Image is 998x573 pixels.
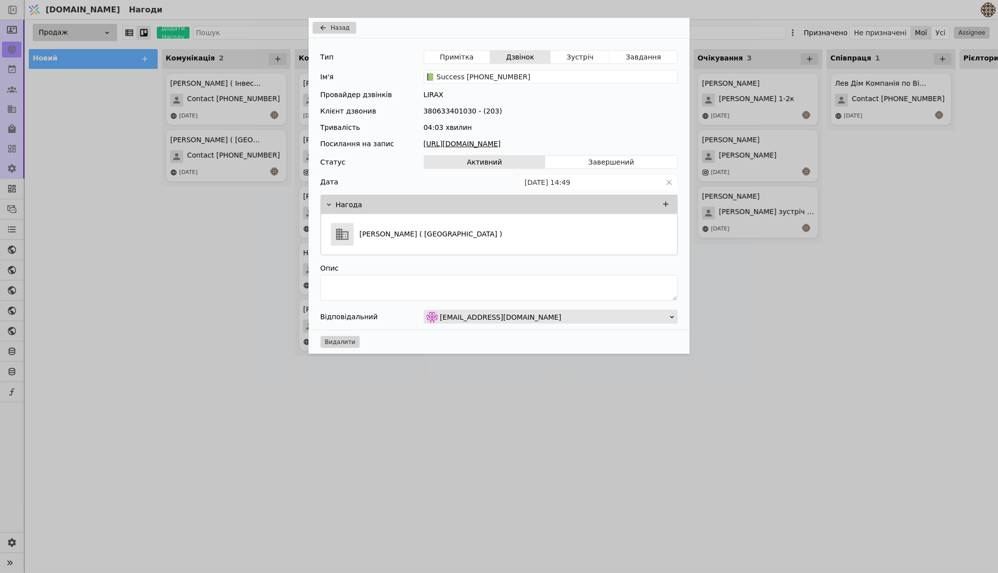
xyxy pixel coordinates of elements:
img: de [426,311,438,323]
div: Відповідальний [321,310,378,324]
button: Активний [424,155,546,169]
div: Тривалість [321,122,360,133]
button: Завдання [610,50,677,64]
div: Опис [321,261,678,275]
button: Дзвінок [490,50,551,64]
div: Посилання на запис [321,139,395,149]
p: [PERSON_NAME] ( [GEOGRAPHIC_DATA] ) [360,229,503,239]
div: Клієнт дзвонив [321,106,377,116]
button: Clear [666,179,673,186]
div: 04:03 хвилин [424,122,678,133]
div: Статус [321,155,346,169]
label: Дата [321,177,338,187]
svg: close [666,179,673,186]
button: Примітка [424,50,490,64]
button: Завершений [545,155,677,169]
button: Зустріч [551,50,610,64]
input: dd.MM.yyyy HH:mm [520,175,662,189]
div: Add Opportunity [309,18,690,354]
div: Ім'я [321,70,334,84]
div: LIRAX [424,90,678,100]
p: Нагода [336,200,362,210]
button: Видалити [321,336,360,348]
div: Тип [321,50,334,64]
div: Провайдер дзвінків [321,90,393,100]
span: Назад [331,23,350,32]
span: [EMAIL_ADDRESS][DOMAIN_NAME] [440,310,562,324]
a: [URL][DOMAIN_NAME] [424,139,678,149]
div: 380633401030 - (203) [424,106,678,116]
